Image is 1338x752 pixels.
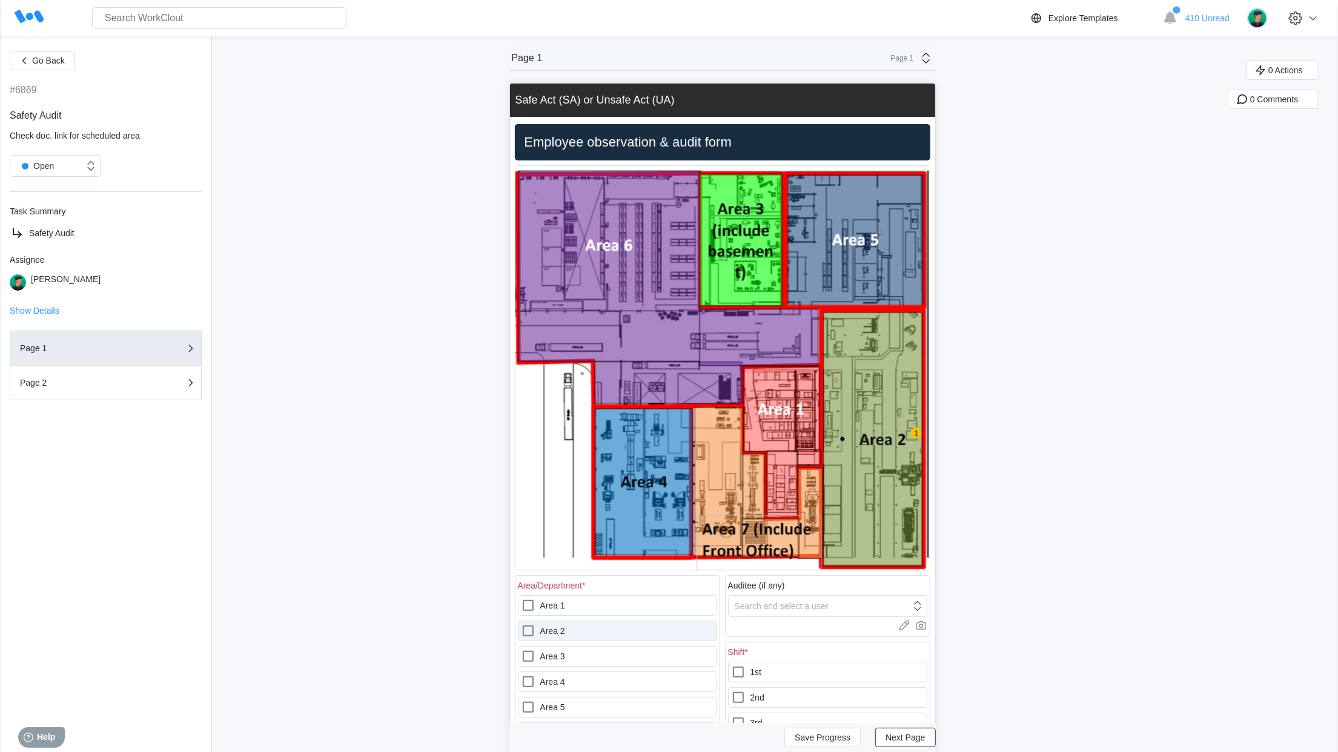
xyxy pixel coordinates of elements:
[518,621,717,641] label: Area 2
[10,226,202,240] a: Safety Audit
[10,110,61,120] span: Safety Audit
[515,166,930,570] img: Map.jpg
[20,344,141,352] div: Page 1
[29,228,75,238] span: Safety Audit
[10,306,59,315] button: Show Details
[512,53,543,64] div: Page 1
[886,733,925,742] span: Next Page
[875,728,935,747] button: Next Page
[518,671,717,692] label: Area 4
[10,51,75,70] button: Go Back
[1029,11,1157,25] a: Explore Templates
[1048,13,1118,23] div: Explore Templates
[1247,8,1268,28] img: user.png
[728,662,927,682] label: 1st
[10,366,202,400] button: Page 2
[1250,95,1298,104] span: 0 Comments
[1228,90,1319,109] button: 0 Comments
[728,687,927,708] label: 2nd
[10,274,26,291] img: user.png
[10,85,37,96] div: #6869
[16,157,54,174] div: Open
[20,378,141,387] div: Page 2
[10,131,202,140] div: Check doc. link for scheduled area
[795,733,850,742] span: Save Progress
[728,647,748,657] div: Shift
[515,94,675,107] div: Safe Act (SA) or Unsafe Act (UA)
[728,581,785,590] div: Auditee (if any)
[784,728,861,747] button: Save Progress
[518,595,717,616] label: Area 1
[92,7,346,29] input: Search WorkClout
[10,331,202,366] button: Page 1
[520,134,926,151] h2: Employee observation & audit form
[31,274,101,291] div: [PERSON_NAME]
[518,581,586,590] div: Area/Department
[518,646,717,667] label: Area 3
[735,601,829,611] div: Search and select a user
[10,255,202,265] div: Assignee
[32,56,65,65] span: Go Back
[728,713,927,733] label: 3rd
[1268,66,1303,74] span: 0 Actions
[1185,13,1230,23] span: 410 Unread
[518,697,717,717] label: Area 5
[10,206,202,216] div: Task Summary
[884,54,914,62] div: Page 1
[1246,61,1319,80] button: 0 Actions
